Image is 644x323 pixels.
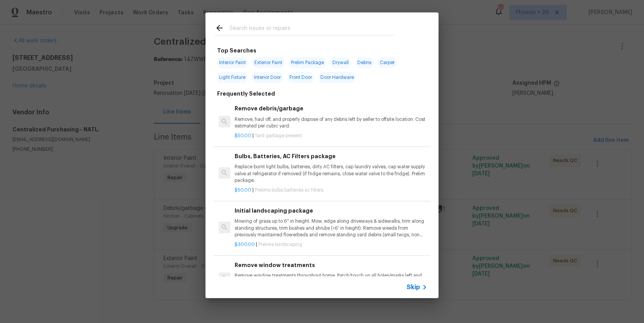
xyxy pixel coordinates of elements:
p: Remove window treatments throughout home. Patch/touch up all holes/marks left and paint to match.... [235,272,427,286]
p: | [235,241,427,248]
span: $50.00 [235,188,251,192]
p: | [235,187,427,194]
p: Replace burnt light bulbs, batteries, dirty AC filters, cap laundry valves, cap water supply valv... [235,164,427,183]
span: Prelims bulbs batteries ac filters [255,188,323,192]
span: Interior Door [252,72,283,83]
span: Yard garbage present [255,133,302,138]
span: Light Fixture [217,72,248,83]
span: Front Door [287,72,314,83]
h6: Bulbs, Batteries, AC Filters package [235,152,427,161]
h6: Initial landscaping package [235,206,427,215]
h6: Remove window treatments [235,261,427,269]
span: Carpet [378,57,397,68]
p: Mowing of grass up to 6" in height. Mow, edge along driveways & sidewalks, trim along standing st... [235,218,427,238]
span: Door Hardware [318,72,356,83]
h6: Frequently Selected [217,89,275,98]
span: $50.00 [235,133,251,138]
input: Search issues or repairs [230,23,394,35]
span: Prelim Package [289,57,326,68]
h6: Top Searches [217,46,256,55]
h6: Remove debris/garbage [235,104,427,113]
span: Interior Paint [217,57,248,68]
span: Exterior Paint [252,57,285,68]
p: | [235,133,427,139]
span: Prelims landscaping [258,242,302,247]
p: Remove, haul off, and properly dispose of any debris left by seller to offsite location. Cost est... [235,116,427,129]
span: Skip [407,283,420,291]
span: $300.00 [235,242,255,247]
span: Drywall [330,57,351,68]
span: Debris [355,57,374,68]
